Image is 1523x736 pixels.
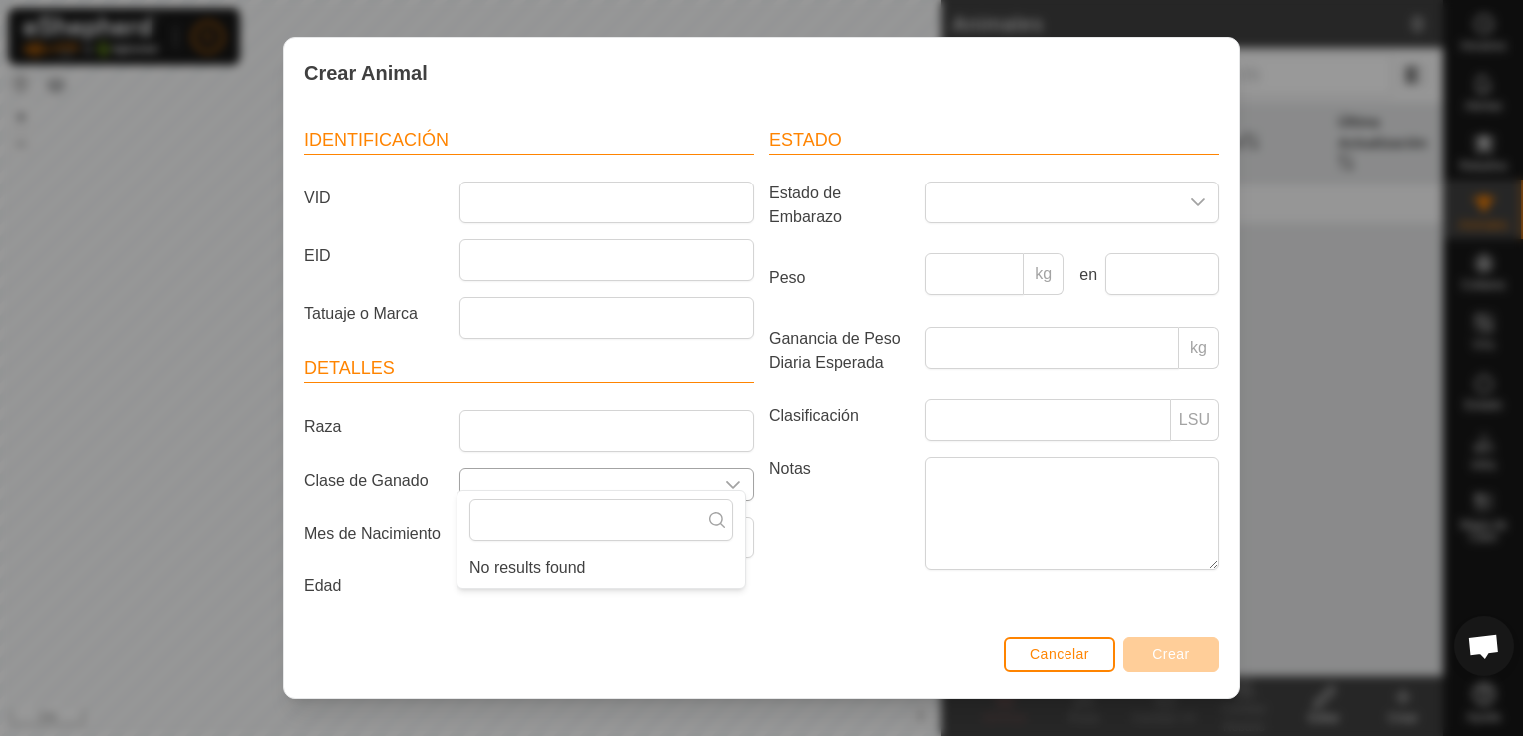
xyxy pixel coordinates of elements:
[1004,637,1115,672] button: Cancelar
[761,327,917,375] label: Ganancia de Peso Diaria Esperada
[460,469,713,500] input: Seleccione o ingrese una Clase de Ganado
[1071,263,1097,287] label: en
[1171,399,1219,441] p-inputgroup-addon: LSU
[304,355,754,383] header: Detalles
[1030,646,1089,662] span: Cancelar
[304,127,754,155] header: Identificación
[1123,637,1219,672] button: Crear
[1454,616,1514,676] div: Chat abierto
[761,399,917,433] label: Clasificación
[1024,253,1064,295] p-inputgroup-addon: kg
[761,182,917,229] label: Estado de Embarazo
[1152,646,1190,662] span: Crear
[304,58,428,88] span: Crear Animal
[296,574,452,598] label: Edad
[1179,327,1219,369] p-inputgroup-addon: kg
[1178,183,1218,222] div: dropdown trigger
[761,457,917,569] label: Notas
[761,253,917,303] label: Peso
[713,469,753,500] div: dropdown trigger
[457,549,745,588] ul: Option List
[296,182,452,215] label: VID
[296,239,452,273] label: EID
[457,549,745,588] li: No results found
[296,297,452,331] label: Tatuaje o Marca
[296,517,452,551] label: Mes de Nacimiento
[769,127,1219,155] header: Estado
[296,410,452,444] label: Raza
[296,468,452,493] label: Clase de Ganado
